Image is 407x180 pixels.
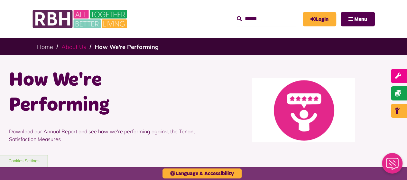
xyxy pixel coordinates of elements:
[32,6,129,32] img: RBH
[9,68,199,118] h1: How We're Performing
[341,12,375,26] button: Navigation
[354,17,367,22] span: Menu
[61,43,86,51] a: About Us
[252,78,355,142] img: 5 Star
[378,151,407,180] iframe: Netcall Web Assistant for live chat
[237,12,296,26] input: Search
[303,12,336,26] a: MyRBH
[95,43,159,51] a: How We're Performing
[162,168,242,178] button: Language & Accessibility
[37,43,53,51] a: Home
[9,118,199,153] p: Download our Annual Report and see how we're performing against the Tenant Satisfaction Measures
